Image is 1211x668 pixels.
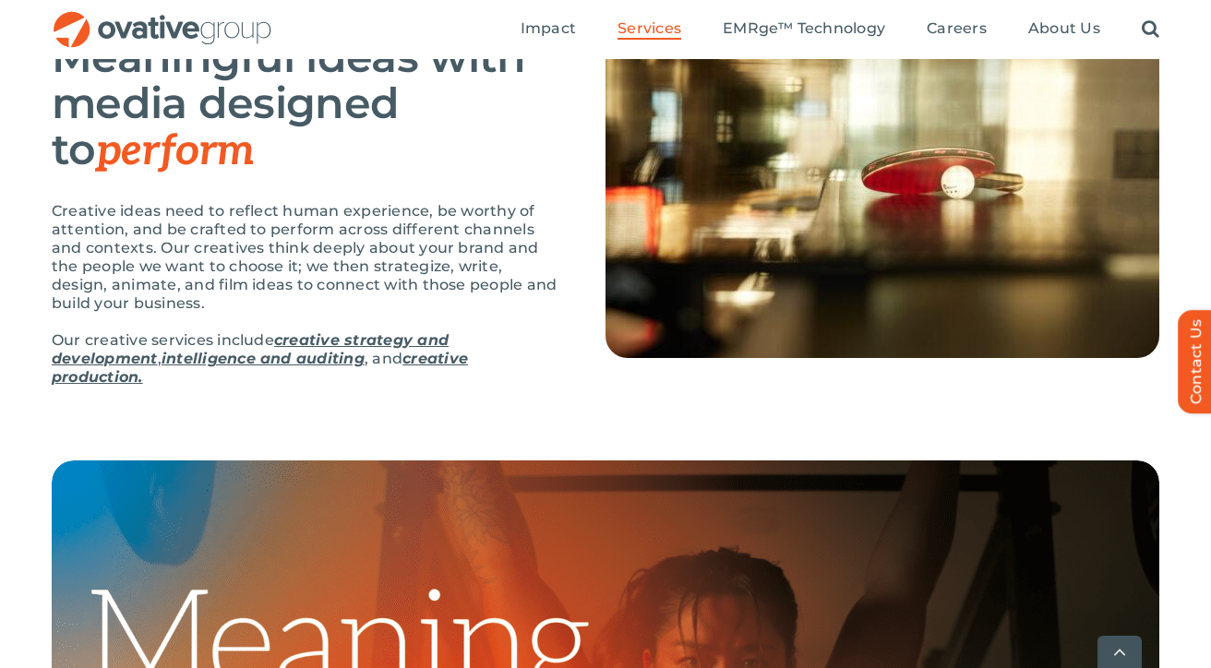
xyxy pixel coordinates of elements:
[723,19,885,40] a: EMRge™ Technology
[723,19,885,38] span: EMRge™ Technology
[162,350,365,367] a: intelligence and auditing
[521,19,576,40] a: Impact
[52,9,273,27] a: OG_Full_horizontal_RGB
[521,19,576,38] span: Impact
[617,19,681,40] a: Services
[617,19,681,38] span: Services
[927,19,987,38] span: Careers
[1142,19,1159,40] a: Search
[52,331,449,367] a: creative strategy and development
[52,34,559,174] h2: Meaningful ideas with media designed to
[52,331,559,387] p: Our creative services include , , and
[1028,19,1100,40] a: About Us
[52,350,468,386] a: creative production.
[96,125,255,177] em: perform
[1028,19,1100,38] span: About Us
[52,202,559,313] p: Creative ideas need to reflect human experience, be worthy of attention, and be crafted to perfor...
[927,19,987,40] a: Careers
